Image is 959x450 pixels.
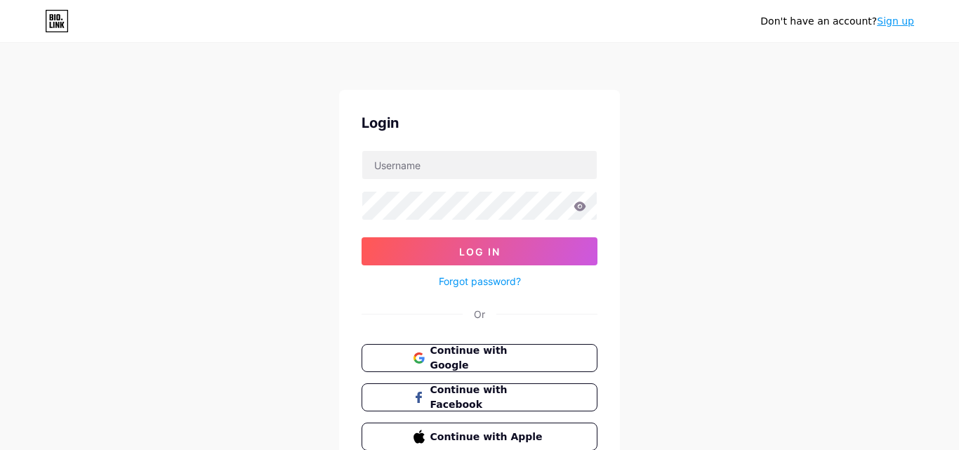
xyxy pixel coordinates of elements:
[362,383,597,411] button: Continue with Facebook
[459,246,501,258] span: Log In
[760,14,914,29] div: Don't have an account?
[430,343,546,373] span: Continue with Google
[877,15,914,27] a: Sign up
[474,307,485,322] div: Or
[362,151,597,179] input: Username
[430,383,546,412] span: Continue with Facebook
[439,274,521,289] a: Forgot password?
[362,112,597,133] div: Login
[362,237,597,265] button: Log In
[362,344,597,372] button: Continue with Google
[430,430,546,444] span: Continue with Apple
